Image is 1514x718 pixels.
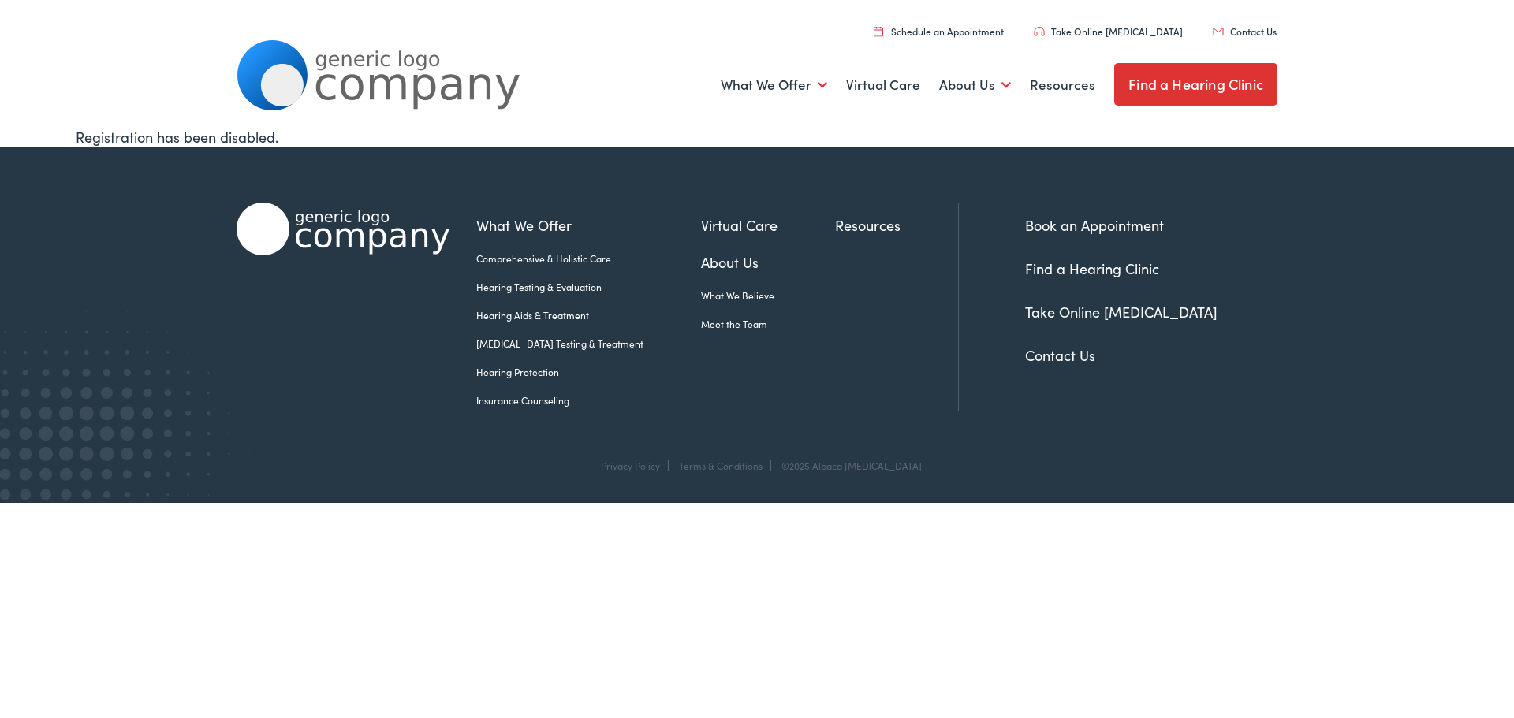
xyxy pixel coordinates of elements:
[1114,63,1277,106] a: Find a Hearing Clinic
[1025,345,1095,365] a: Contact Us
[1213,24,1277,38] a: Contact Us
[601,459,660,472] a: Privacy Policy
[774,460,922,471] div: ©2025 Alpaca [MEDICAL_DATA]
[1025,302,1218,322] a: Take Online [MEDICAL_DATA]
[874,26,883,36] img: utility icon
[1034,24,1183,38] a: Take Online [MEDICAL_DATA]
[476,393,701,407] a: Insurance Counseling
[679,459,763,472] a: Terms & Conditions
[476,337,701,351] a: [MEDICAL_DATA] Testing & Treatment
[874,24,1004,38] a: Schedule an Appointment
[701,251,835,273] a: About Us
[939,56,1011,114] a: About Us
[1025,259,1159,278] a: Find a Hearing Clinic
[76,126,1438,147] div: Registration has been disabled.
[701,288,835,303] a: What We Believe
[846,56,920,114] a: Virtual Care
[1030,56,1095,114] a: Resources
[476,308,701,322] a: Hearing Aids & Treatment
[1025,215,1164,235] a: Book an Appointment
[1034,27,1045,36] img: utility icon
[835,214,958,236] a: Resources
[476,251,701,266] a: Comprehensive & Holistic Care
[476,365,701,379] a: Hearing Protection
[476,280,701,294] a: Hearing Testing & Evaluation
[701,317,835,331] a: Meet the Team
[476,214,701,236] a: What We Offer
[701,214,835,236] a: Virtual Care
[721,56,827,114] a: What We Offer
[1213,28,1224,35] img: utility icon
[237,203,449,255] img: Alpaca Audiology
